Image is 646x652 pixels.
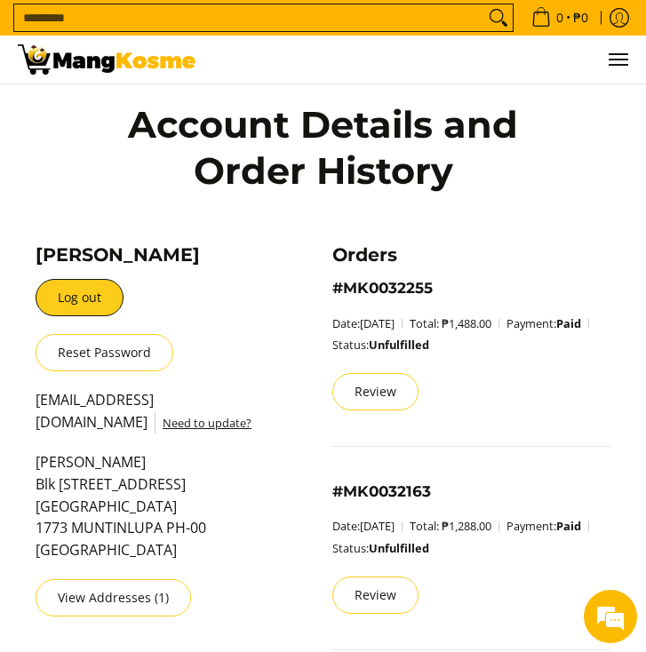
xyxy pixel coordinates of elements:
[36,279,124,316] a: Log out
[332,518,596,556] small: Date: Total: ₱1,288.00 Payment: Status:
[18,44,195,75] img: Account | Mang Kosme
[556,518,581,534] strong: Paid
[607,36,628,83] button: Menu
[213,36,628,83] ul: Customer Navigation
[570,12,591,24] span: ₱0
[36,243,265,266] h3: [PERSON_NAME]
[36,579,191,616] a: View Addresses (1)
[332,482,431,500] a: #MK0032163
[556,315,581,331] strong: Paid
[484,4,513,31] button: Search
[36,334,173,371] button: Reset Password
[360,315,395,331] time: [DATE]
[554,12,566,24] span: 0
[36,451,265,579] p: [PERSON_NAME] Blk [STREET_ADDRESS] [GEOGRAPHIC_DATA] 1773 MUNTINLUPA PH-00 [GEOGRAPHIC_DATA]
[360,518,395,534] time: [DATE]
[332,243,611,266] h3: Orders
[526,8,594,28] span: •
[163,415,251,431] a: Need to update?
[96,102,549,195] h1: Account Details and Order History
[332,279,433,297] a: #MK0032255
[36,389,265,451] p: [EMAIL_ADDRESS][DOMAIN_NAME]
[332,315,596,354] small: Date: Total: ₱1,488.00 Payment: Status:
[369,540,429,556] strong: Unfulfilled
[332,373,419,410] a: Review
[213,36,628,83] nav: Main Menu
[369,337,429,353] strong: Unfulfilled
[332,576,419,614] a: Review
